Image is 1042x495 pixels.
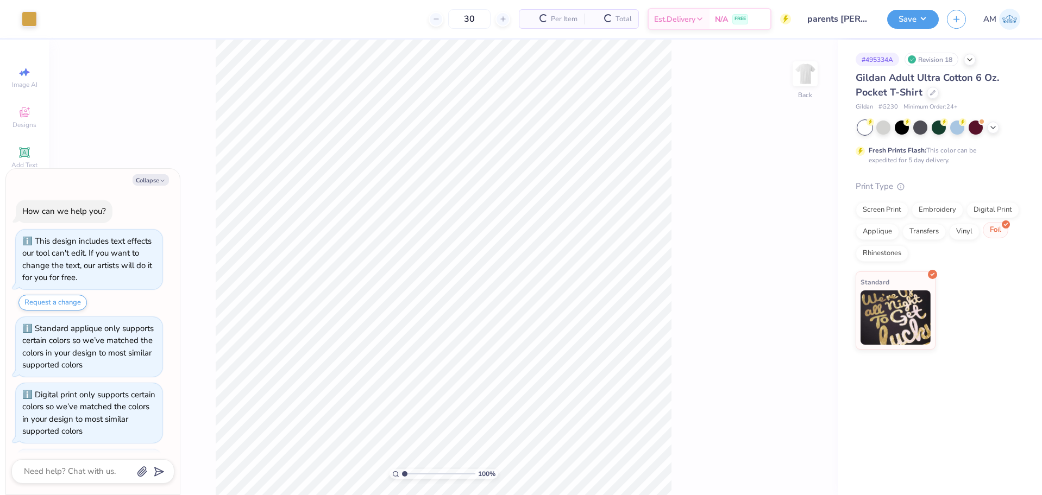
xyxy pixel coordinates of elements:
[12,80,37,89] span: Image AI
[869,146,926,155] strong: Fresh Prints Flash:
[856,53,899,66] div: # 495334A
[799,8,879,30] input: Untitled Design
[856,224,899,240] div: Applique
[983,9,1020,30] a: AM
[22,323,154,371] div: Standard applique only supports certain colors so we’ve matched the colors in your design to most...
[715,14,728,25] span: N/A
[887,10,939,29] button: Save
[905,53,958,66] div: Revision 18
[903,103,958,112] span: Minimum Order: 24 +
[861,276,889,288] span: Standard
[22,206,106,217] div: How can we help you?
[999,9,1020,30] img: Arvi Mikhail Parcero
[133,174,169,186] button: Collapse
[966,202,1019,218] div: Digital Print
[856,103,873,112] span: Gildan
[856,245,908,262] div: Rhinestones
[478,469,495,479] span: 100 %
[983,13,996,26] span: AM
[861,290,931,345] img: Standard
[18,295,87,310] button: Request a change
[551,14,578,25] span: Per Item
[735,15,746,23] span: FREE
[794,63,816,85] img: Back
[856,180,1020,193] div: Print Type
[22,389,155,437] div: Digital print only supports certain colors so we’ve matched the colors in your design to most sim...
[856,202,908,218] div: Screen Print
[878,103,898,112] span: # G230
[902,224,946,240] div: Transfers
[798,90,812,100] div: Back
[448,9,491,29] input: – –
[912,202,963,218] div: Embroidery
[856,71,999,99] span: Gildan Adult Ultra Cotton 6 Oz. Pocket T-Shirt
[11,161,37,169] span: Add Text
[12,120,36,129] span: Designs
[949,224,980,240] div: Vinyl
[983,222,1008,238] div: Foil
[22,236,152,283] div: This design includes text effects our tool can't edit. If you want to change the text, our artist...
[616,14,632,25] span: Total
[654,14,695,25] span: Est. Delivery
[869,145,1002,165] div: This color can be expedited for 5 day delivery.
